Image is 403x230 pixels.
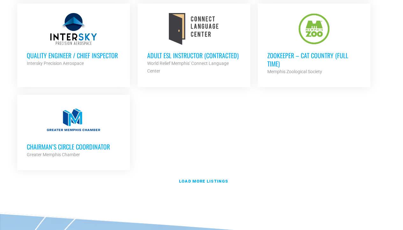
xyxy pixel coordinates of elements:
h3: Chairman’s Circle Coordinator [27,143,120,151]
strong: Load more listings [179,179,228,184]
a: Quality Engineer / Chief Inspector Intersky Precision Aerospace [17,3,130,77]
h3: Quality Engineer / Chief Inspector [27,51,120,59]
a: Load more listings [14,174,390,189]
h3: Adult ESL Instructor (Contracted) [147,51,241,59]
a: Adult ESL Instructor (Contracted) World Relief Memphis' Connect Language Center [138,3,250,84]
strong: Memphis Zoological Society [267,69,322,74]
a: Zookeeper – Cat Country (Full Time) Memphis Zoological Society [258,3,371,85]
h3: Zookeeper – Cat Country (Full Time) [267,51,361,68]
strong: Intersky Precision Aerospace [27,61,84,66]
a: Chairman’s Circle Coordinator Greater Memphis Chamber [17,95,130,168]
strong: World Relief Memphis' Connect Language Center [147,61,229,73]
strong: Greater Memphis Chamber [27,152,80,157]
